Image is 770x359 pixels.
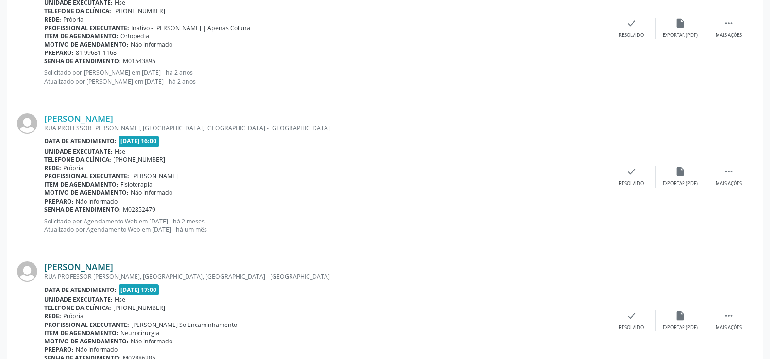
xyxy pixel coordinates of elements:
span: Fisioterapia [120,180,153,188]
div: RUA PROFESSOR [PERSON_NAME], [GEOGRAPHIC_DATA], [GEOGRAPHIC_DATA] - [GEOGRAPHIC_DATA] [44,273,607,281]
span: [DATE] 16:00 [119,136,159,147]
b: Preparo: [44,197,74,205]
div: Exportar (PDF) [663,32,698,39]
div: Mais ações [716,180,742,187]
span: [PHONE_NUMBER] [113,7,165,15]
span: Não informado [131,337,172,345]
span: Própria [63,312,84,320]
span: Própria [63,16,84,24]
div: Resolvido [619,325,644,331]
span: 81 99681-1168 [76,49,117,57]
b: Profissional executante: [44,321,129,329]
b: Senha de atendimento: [44,205,121,214]
div: Resolvido [619,32,644,39]
b: Motivo de agendamento: [44,40,129,49]
b: Telefone da clínica: [44,304,111,312]
i: insert_drive_file [675,166,685,177]
span: Própria [63,164,84,172]
span: Ortopedia [120,32,149,40]
b: Item de agendamento: [44,329,119,337]
b: Motivo de agendamento: [44,188,129,197]
span: Não informado [76,197,118,205]
span: Não informado [131,188,172,197]
b: Unidade executante: [44,295,113,304]
i:  [723,310,734,321]
div: RUA PROFESSOR [PERSON_NAME], [GEOGRAPHIC_DATA], [GEOGRAPHIC_DATA] - [GEOGRAPHIC_DATA] [44,124,607,132]
div: Exportar (PDF) [663,325,698,331]
span: [PERSON_NAME] [131,172,178,180]
span: [PHONE_NUMBER] [113,304,165,312]
i:  [723,166,734,177]
span: Neurocirurgia [120,329,159,337]
i: check [626,166,637,177]
span: [DATE] 17:00 [119,284,159,295]
i: check [626,18,637,29]
i: check [626,310,637,321]
span: Hse [115,295,125,304]
b: Item de agendamento: [44,180,119,188]
span: Inativo - [PERSON_NAME] | Apenas Coluna [131,24,250,32]
b: Motivo de agendamento: [44,337,129,345]
b: Rede: [44,312,61,320]
div: Mais ações [716,325,742,331]
p: Solicitado por [PERSON_NAME] em [DATE] - há 2 anos Atualizado por [PERSON_NAME] em [DATE] - há 2 ... [44,68,607,85]
div: Mais ações [716,32,742,39]
span: Não informado [131,40,172,49]
b: Unidade executante: [44,147,113,155]
span: M02852479 [123,205,155,214]
span: Hse [115,147,125,155]
b: Data de atendimento: [44,137,117,145]
a: [PERSON_NAME] [44,113,113,124]
b: Data de atendimento: [44,286,117,294]
b: Telefone da clínica: [44,155,111,164]
b: Item de agendamento: [44,32,119,40]
b: Preparo: [44,345,74,354]
div: Exportar (PDF) [663,180,698,187]
img: img [17,261,37,282]
b: Telefone da clínica: [44,7,111,15]
b: Profissional executante: [44,172,129,180]
span: [PERSON_NAME] So Encaminhamento [131,321,237,329]
i: insert_drive_file [675,310,685,321]
span: [PHONE_NUMBER] [113,155,165,164]
span: M01543895 [123,57,155,65]
b: Rede: [44,164,61,172]
span: Não informado [76,345,118,354]
img: img [17,113,37,134]
a: [PERSON_NAME] [44,261,113,272]
b: Profissional executante: [44,24,129,32]
p: Solicitado por Agendamento Web em [DATE] - há 2 meses Atualizado por Agendamento Web em [DATE] - ... [44,217,607,234]
b: Senha de atendimento: [44,57,121,65]
i:  [723,18,734,29]
div: Resolvido [619,180,644,187]
i: insert_drive_file [675,18,685,29]
b: Rede: [44,16,61,24]
b: Preparo: [44,49,74,57]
